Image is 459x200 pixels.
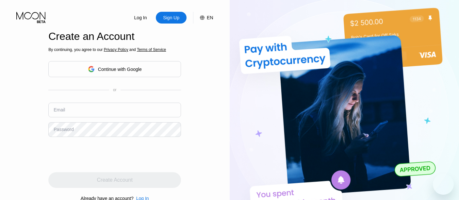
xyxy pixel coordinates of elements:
span: and [128,47,137,52]
div: By continuing, you agree to our [48,47,181,52]
div: Log In [125,12,156,24]
div: Continue with Google [98,67,142,72]
iframe: Pulsante per aprire la finestra di messaggistica [433,174,454,195]
div: Password [54,127,74,132]
div: or [113,88,117,92]
div: Create an Account [48,30,181,42]
div: Sign Up [162,14,180,21]
span: Terms of Service [137,47,166,52]
div: Sign Up [156,12,187,24]
div: EN [207,15,213,20]
div: Email [54,107,65,112]
div: Log In [134,14,148,21]
div: Continue with Google [48,61,181,77]
span: Privacy Policy [104,47,128,52]
iframe: reCAPTCHA [48,142,148,167]
div: EN [193,12,213,24]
